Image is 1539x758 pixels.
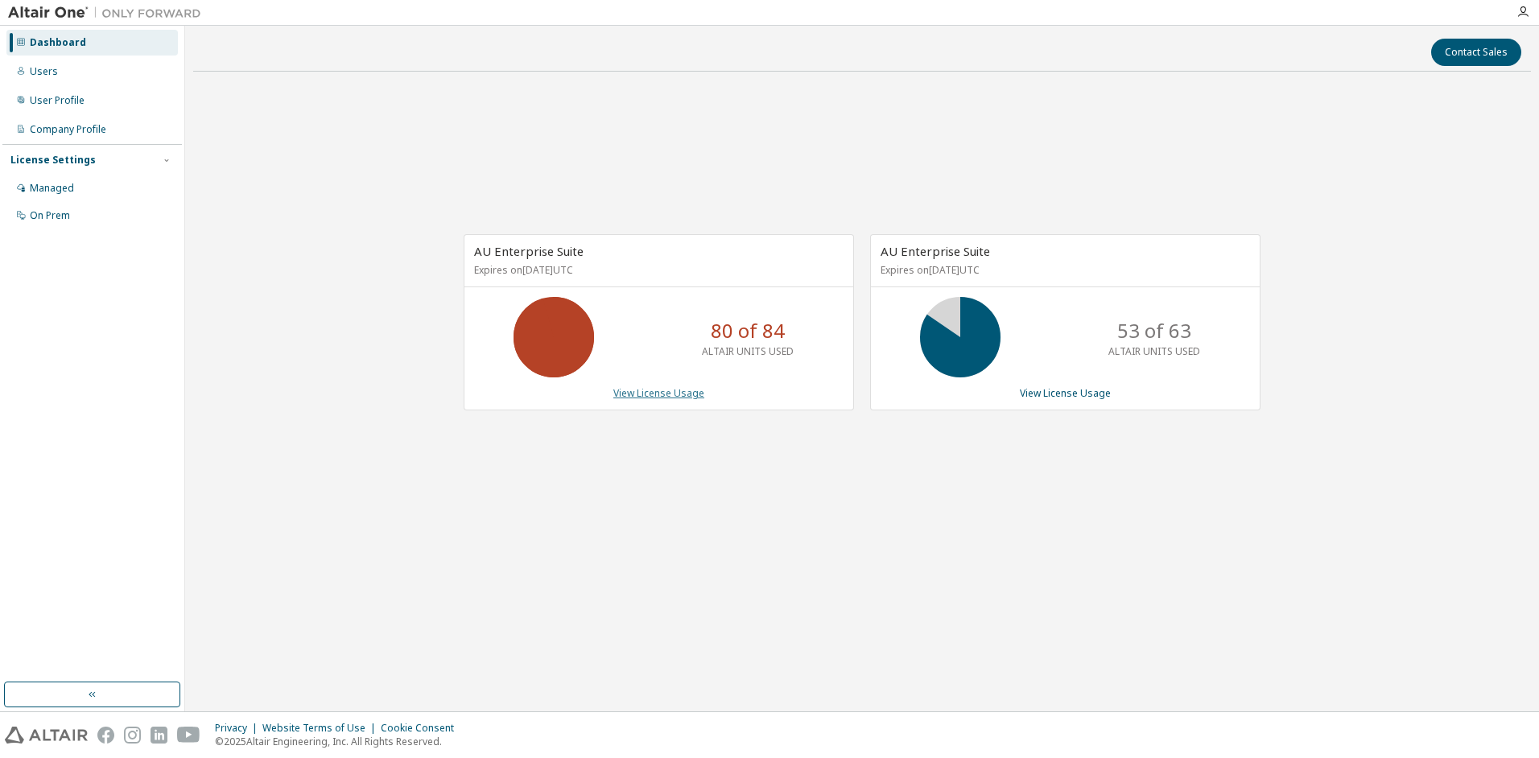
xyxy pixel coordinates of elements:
[30,94,85,107] div: User Profile
[177,727,200,744] img: youtube.svg
[702,344,794,358] p: ALTAIR UNITS USED
[613,386,704,400] a: View License Usage
[30,182,74,195] div: Managed
[30,36,86,49] div: Dashboard
[215,722,262,735] div: Privacy
[97,727,114,744] img: facebook.svg
[1431,39,1521,66] button: Contact Sales
[474,263,840,277] p: Expires on [DATE] UTC
[1117,317,1191,344] p: 53 of 63
[30,65,58,78] div: Users
[474,243,584,259] span: AU Enterprise Suite
[8,5,209,21] img: Altair One
[1108,344,1200,358] p: ALTAIR UNITS USED
[262,722,381,735] div: Website Terms of Use
[10,154,96,167] div: License Settings
[1020,386,1111,400] a: View License Usage
[5,727,88,744] img: altair_logo.svg
[30,209,70,222] div: On Prem
[124,727,141,744] img: instagram.svg
[881,263,1246,277] p: Expires on [DATE] UTC
[381,722,464,735] div: Cookie Consent
[711,317,785,344] p: 80 of 84
[30,123,106,136] div: Company Profile
[151,727,167,744] img: linkedin.svg
[215,735,464,748] p: © 2025 Altair Engineering, Inc. All Rights Reserved.
[881,243,990,259] span: AU Enterprise Suite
